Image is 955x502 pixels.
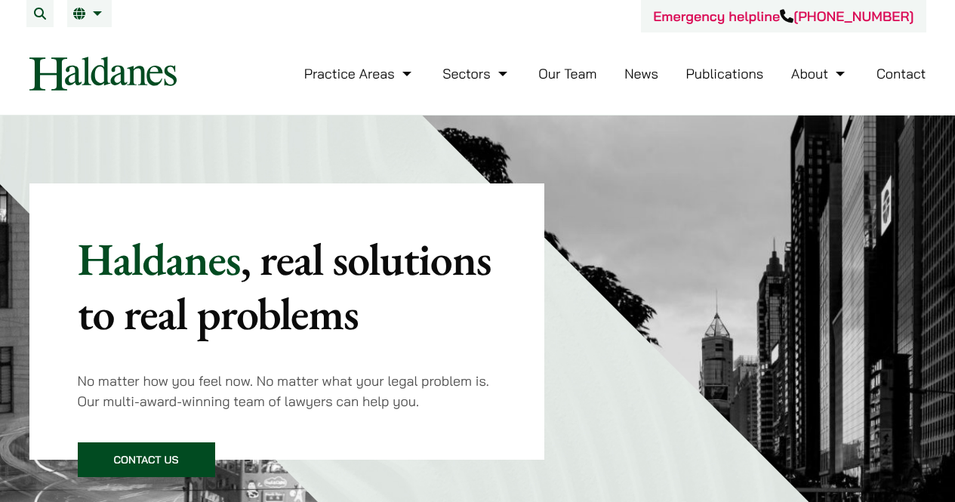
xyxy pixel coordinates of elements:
[686,65,764,82] a: Publications
[78,371,497,411] p: No matter how you feel now. No matter what your legal problem is. Our multi-award-winning team of...
[78,442,215,477] a: Contact Us
[538,65,596,82] a: Our Team
[304,65,415,82] a: Practice Areas
[442,65,510,82] a: Sectors
[876,65,926,82] a: Contact
[624,65,658,82] a: News
[29,57,177,91] img: Logo of Haldanes
[78,229,491,343] mark: , real solutions to real problems
[791,65,849,82] a: About
[653,8,913,25] a: Emergency helpline[PHONE_NUMBER]
[78,232,497,340] p: Haldanes
[73,8,106,20] a: EN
